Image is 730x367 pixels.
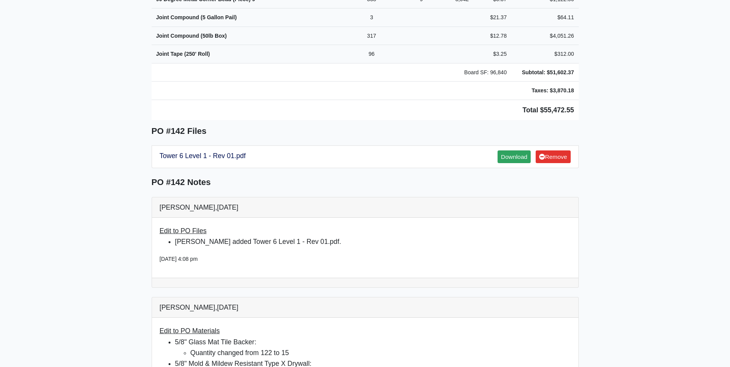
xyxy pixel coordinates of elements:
td: 96 [354,45,389,63]
h5: PO #142 Notes [152,177,579,187]
td: $312.00 [511,45,579,63]
td: Taxes: $3,870.18 [511,82,579,100]
a: Tower 6 Level 1 - Rev 01.pdf [160,152,246,160]
td: 3 [354,8,389,27]
strong: Joint Tape (250' Roll) [156,51,210,57]
td: Total $55,472.55 [152,100,579,120]
td: $21.37 [473,8,511,27]
td: Subtotal: $51,602.37 [511,63,579,82]
li: Quantity changed from 122 to 15 [190,347,571,358]
span: [DATE] [217,204,238,211]
small: [DATE] 4:08 pm [160,256,198,262]
td: 317 [354,27,389,45]
td: $4,051.26 [511,27,579,45]
strong: Joint Compound (50lb Box) [156,33,227,39]
td: $64.11 [511,8,579,27]
td: $3.25 [473,45,511,63]
a: Download [498,150,531,163]
li: [PERSON_NAME] added Tower 6 Level 1 - Rev 01.pdf. [175,236,571,247]
span: Board SF: 96,840 [464,69,506,75]
span: Edit to PO Materials [160,327,220,335]
div: [PERSON_NAME], [152,197,578,218]
td: $12.78 [473,27,511,45]
li: 5/8" Glass Mat Tile Backer: [175,337,571,358]
span: Edit to PO Files [160,227,207,235]
div: [PERSON_NAME], [152,297,578,318]
span: [DATE] [217,304,238,311]
a: Remove [536,150,570,163]
strong: Joint Compound (5 Gallon Pail) [156,14,237,20]
h5: PO #142 Files [152,126,579,136]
